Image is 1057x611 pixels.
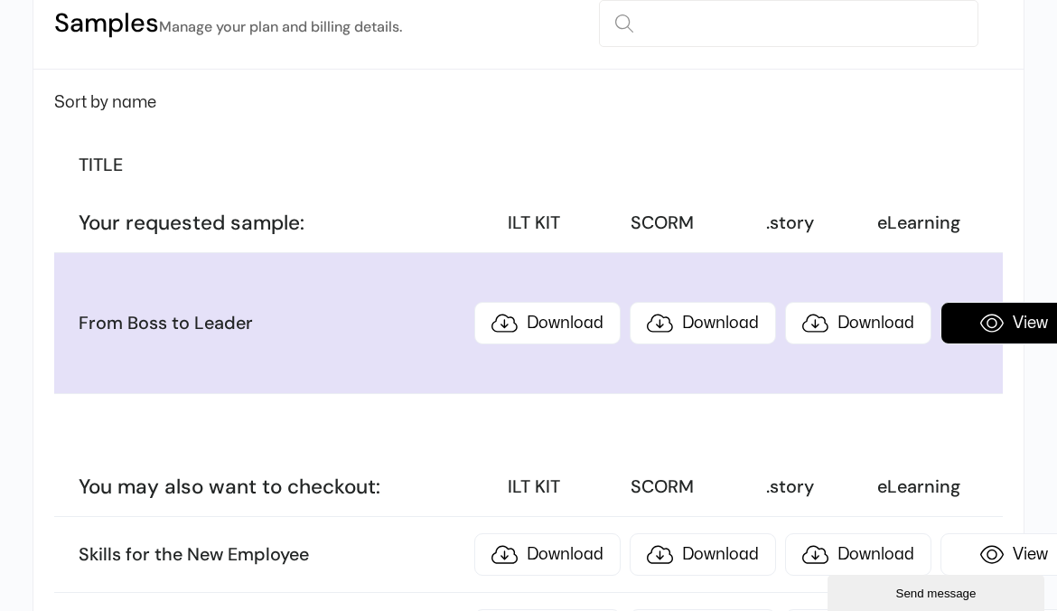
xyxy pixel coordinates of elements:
[731,211,850,235] h3: .story
[474,302,621,344] a: Download
[630,533,776,576] a: Download
[474,211,594,235] h3: ILT KIT
[79,312,465,335] h3: From Boss to Leader
[630,302,776,344] a: Download
[603,211,722,235] h3: SCORM
[79,154,465,177] h3: TITLE
[859,211,978,235] h3: eLearning
[474,475,594,499] h3: ILT KIT
[79,543,465,567] h3: Skills for the New Employee
[54,6,402,42] h2: Samples
[54,95,156,110] span: Sort by name
[731,475,850,499] h3: .story
[785,533,931,576] a: Download
[828,571,1048,611] iframe: chat widget
[785,302,931,344] a: Download
[603,475,722,499] h3: SCORM
[79,474,465,500] h3: You may also want to checkout:
[474,533,621,576] a: Download
[79,210,465,236] h3: Your requested sample:
[159,17,402,36] small: Manage your plan and billing details.
[859,475,978,499] h3: eLearning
